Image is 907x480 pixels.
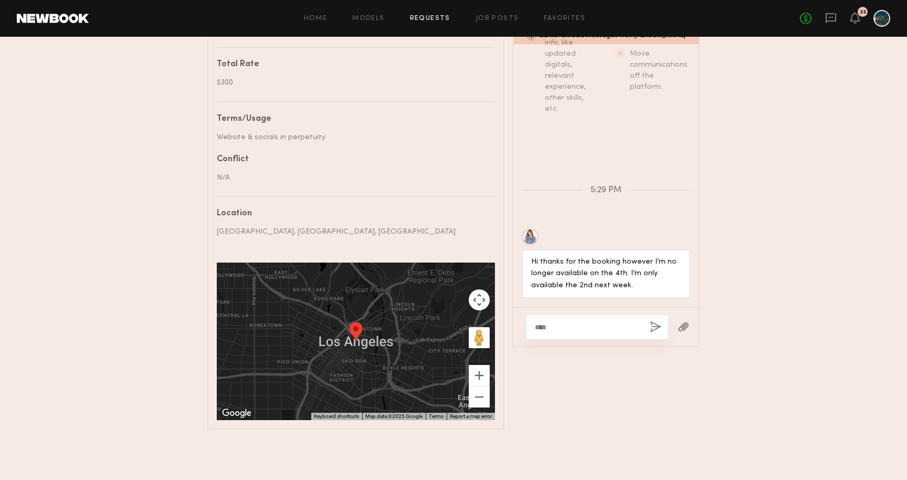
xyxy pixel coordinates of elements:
[429,413,444,419] a: Terms
[545,17,586,112] span: Request additional info, like updated digitals, relevant experience, other skills, etc.
[217,210,487,218] div: Location
[630,50,688,90] span: Move communications off the platform.
[469,327,490,348] button: Drag Pegman onto the map to open Street View
[476,15,519,22] a: Job Posts
[410,15,450,22] a: Requests
[469,387,490,408] button: Zoom out
[469,289,490,310] button: Map camera controls
[450,413,492,419] a: Report a map error
[217,226,487,237] div: [GEOGRAPHIC_DATA], [GEOGRAPHIC_DATA], [GEOGRAPHIC_DATA]
[217,115,487,123] div: Terms/Usage
[314,413,359,420] button: Keyboard shortcuts
[217,132,487,143] div: Website & socials in perpetuity
[352,15,384,22] a: Models
[219,406,254,420] img: Google
[217,172,487,183] div: N/A
[544,15,585,22] a: Favorites
[217,77,487,88] div: $300
[304,15,328,22] a: Home
[860,9,866,15] div: 33
[365,413,423,419] span: Map data ©2025 Google
[219,406,254,420] a: Open this area in Google Maps (opens a new window)
[531,256,681,293] div: Hi thanks for the booking however I’m no longer available on the 4th. I’m only available the 2nd ...
[469,365,490,386] button: Zoom in
[217,155,487,164] div: Conflict
[590,186,621,195] span: 5:29 PM
[217,60,487,69] div: Total Rate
